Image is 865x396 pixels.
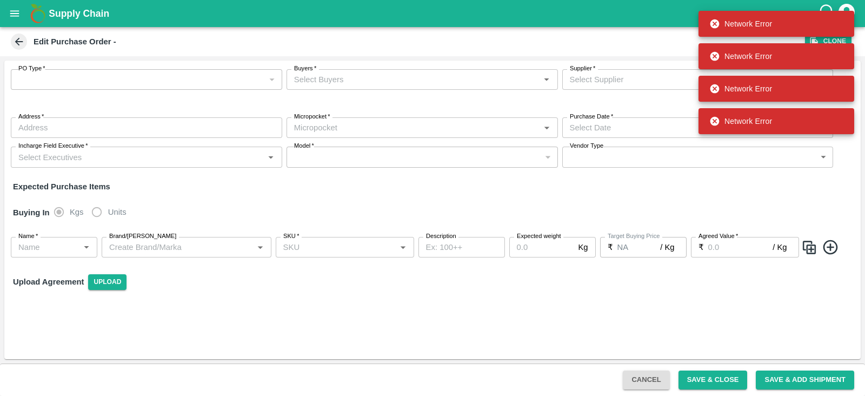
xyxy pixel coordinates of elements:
[54,201,135,223] div: buying_in
[18,64,45,73] label: PO Type
[698,232,738,241] label: Agreed Value
[570,142,603,150] label: Vendor Type
[773,241,787,253] p: / Kg
[27,3,49,24] img: logo
[70,206,84,218] span: Kgs
[105,240,250,254] input: Create Brand/Marka
[264,150,278,164] button: Open
[756,371,854,390] button: Save & Add Shipment
[294,113,330,121] label: Micropocket
[9,201,54,224] h6: Buying In
[517,232,561,241] label: Expected weight
[540,72,554,87] button: Open
[565,72,813,87] input: Select Supplier
[570,113,613,121] label: Purchase Date
[709,47,772,66] div: Network Error
[426,232,456,241] label: Description
[540,121,554,135] button: Open
[11,117,282,138] input: Address
[608,241,613,253] p: ₹
[709,79,772,98] div: Network Error
[678,371,748,390] button: Save & Close
[79,240,94,254] button: Open
[13,278,84,286] strong: Upload Agreement
[578,241,588,253] p: Kg
[49,8,109,19] b: Supply Chain
[290,72,537,87] input: Select Buyers
[562,117,807,138] input: Select Date
[617,237,661,258] input: 0.0
[509,237,574,258] input: 0.0
[88,274,127,290] span: Upload
[294,142,314,150] label: Model
[2,1,27,26] button: open drawer
[570,64,595,73] label: Supplier
[837,2,856,25] div: account of current user
[708,237,773,258] input: 0.0
[608,232,660,241] label: Target Buying Price
[18,113,44,121] label: Address
[396,240,410,254] button: Open
[18,232,38,241] label: Name
[801,239,817,256] img: CloneIcon
[290,121,537,135] input: Micropocket
[818,4,837,23] div: customer-support
[49,6,818,21] a: Supply Chain
[279,240,393,254] input: SKU
[18,142,88,150] label: Incharge Field Executive
[14,150,261,164] input: Select Executives
[109,232,176,241] label: Brand/[PERSON_NAME]
[698,241,704,253] p: ₹
[283,232,299,241] label: SKU
[294,64,316,73] label: Buyers
[253,240,267,254] button: Open
[108,206,127,218] span: Units
[709,14,772,34] div: Network Error
[14,240,76,254] input: Name
[709,111,772,131] div: Network Error
[13,182,110,191] strong: Expected Purchase Items
[623,371,669,390] button: Cancel
[660,241,674,253] p: / Kg
[34,37,116,46] b: Edit Purchase Order -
